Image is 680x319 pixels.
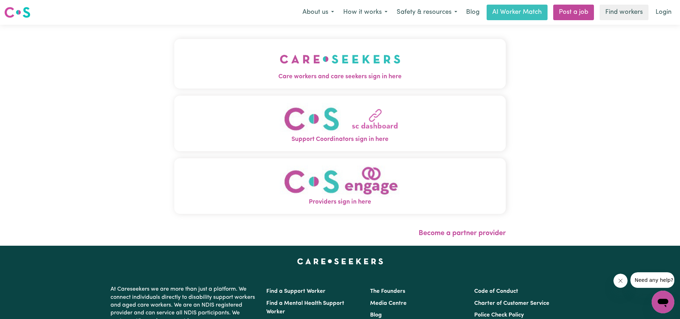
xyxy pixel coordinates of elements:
[474,289,518,294] a: Code of Conduct
[370,289,405,294] a: The Founders
[370,301,407,306] a: Media Centre
[174,72,506,81] span: Care workers and care seekers sign in here
[174,158,506,214] button: Providers sign in here
[474,312,524,318] a: Police Check Policy
[174,96,506,151] button: Support Coordinators sign in here
[392,5,462,20] button: Safety & resources
[630,272,674,288] iframe: Message from company
[174,135,506,144] span: Support Coordinators sign in here
[298,5,339,20] button: About us
[370,312,382,318] a: Blog
[419,230,506,237] a: Become a partner provider
[174,39,506,89] button: Care workers and care seekers sign in here
[652,291,674,313] iframe: Button to launch messaging window
[651,5,676,20] a: Login
[487,5,548,20] a: AI Worker Match
[474,301,549,306] a: Charter of Customer Service
[4,4,30,21] a: Careseekers logo
[339,5,392,20] button: How it works
[4,6,30,19] img: Careseekers logo
[462,5,484,20] a: Blog
[266,301,344,315] a: Find a Mental Health Support Worker
[553,5,594,20] a: Post a job
[600,5,648,20] a: Find workers
[266,289,325,294] a: Find a Support Worker
[174,198,506,207] span: Providers sign in here
[297,258,383,264] a: Careseekers home page
[613,274,628,288] iframe: Close message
